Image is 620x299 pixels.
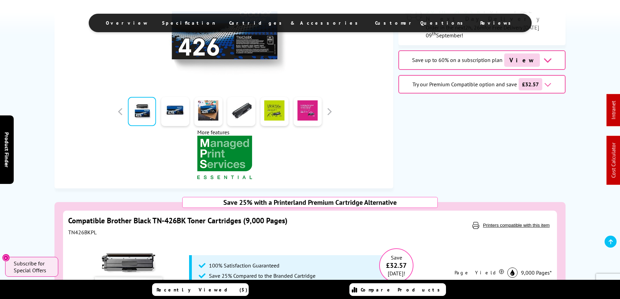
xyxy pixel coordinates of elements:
[507,267,518,278] img: black_icon.svg
[197,136,252,182] img: Brother MPS Essential
[480,20,514,26] span: Reviews
[412,81,517,88] span: Try our Premium Compatible option and save
[481,222,552,228] button: Printers compatible with this item
[106,20,148,26] span: Overview
[386,261,407,270] span: £32.57
[209,262,280,269] span: 100% Satisfaction Guaranteed
[521,269,552,276] span: 9,000 Pages*
[162,20,215,26] span: Specification
[375,20,467,26] span: Customer Questions
[229,20,361,26] span: Cartridges & Accessories
[157,287,248,293] span: Recently Viewed (5)
[197,129,252,136] div: More features
[349,283,446,296] a: Compare Products
[3,132,10,167] span: Product Finder
[68,229,407,236] div: TN426BKPL
[209,272,315,279] span: Save 25% Compared to the Branded Cartridge
[152,283,249,296] a: Recently Viewed (5)
[455,267,504,278] div: Page Yield
[504,53,540,67] span: View
[197,176,252,183] a: KeyFeatureModal340
[361,287,444,293] span: Compare Products
[68,216,287,225] a: Compatible Brother Black TN-426BK Toner Cartridges (9,000 Pages)
[388,270,405,277] span: [DATE]!
[412,57,503,63] span: Save up to 60% on a subscription plan
[610,143,617,178] a: Cost Calculator
[610,101,617,120] a: Intranet
[432,30,436,37] sup: th
[182,197,438,208] div: Save 25% with a Printerland Premium Cartridge Alternative
[2,254,10,262] button: Close
[14,260,51,274] span: Subscribe for Special Offers
[391,254,402,261] span: Save
[519,78,542,90] span: £32.57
